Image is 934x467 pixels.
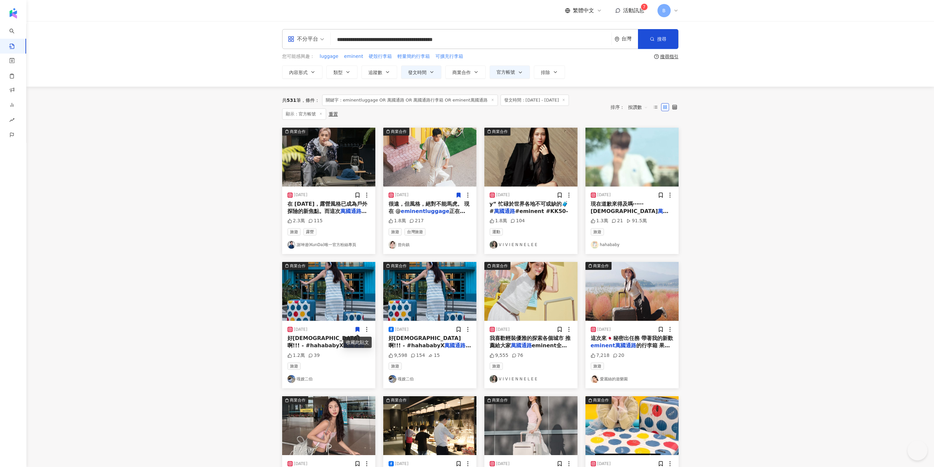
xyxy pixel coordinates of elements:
[395,192,409,198] div: [DATE]
[287,241,295,249] img: KOL Avatar
[490,342,567,356] span: eminent全新Vista K
[287,201,367,214] span: 在 [DATE]，露營風格已成為戶外探險的新焦點。而這次
[585,396,679,455] img: post-image
[541,70,550,75] span: 排除
[591,228,604,235] span: 旅遊
[490,241,498,249] img: KOL Avatar
[319,53,339,60] button: luggage
[282,65,322,79] button: 內容形式
[490,375,572,383] a: KOL AvatarV I V I E N N E L E E
[294,461,308,467] div: [DATE]
[591,335,673,341] span: 這次來🇯🇵秘密出任務 帶著我的新歡
[282,128,375,187] div: post-image商業合作
[585,262,679,321] img: post-image
[484,128,578,187] img: post-image
[287,375,295,383] img: KOL Avatar
[408,70,427,75] span: 發文時間
[585,396,679,455] div: post-image商業合作
[343,337,372,348] div: 收藏此貼文
[591,241,673,249] a: KOL Avatarhahababy
[591,201,658,214] span: 現在道歉來得及嗎⋯⋯ [DEMOGRAPHIC_DATA]
[8,8,19,19] img: logo icon
[320,53,339,60] span: luggage
[282,98,301,103] div: 共 筆
[389,241,471,249] a: KOL Avatar曾向鎮
[484,262,578,321] div: post-image商業合作
[397,53,430,60] button: 輕量簡約行李箱
[383,128,476,187] div: post-image商業合作
[389,375,471,383] a: KOL Avatar嘎嫂二伯
[591,342,636,349] mark: eminent萬國通路
[289,70,308,75] span: 內容形式
[612,218,623,224] div: 21
[613,352,624,359] div: 20
[383,262,476,321] div: post-image商業合作
[361,65,397,79] button: 追蹤數
[294,192,308,198] div: [DATE]
[389,352,407,359] div: 9,598
[591,375,599,383] img: KOL Avatar
[428,352,440,359] div: 15
[383,262,476,321] img: post-image
[657,36,666,42] span: 搜尋
[490,228,503,235] span: 運動
[591,352,610,359] div: 7,218
[643,5,646,9] span: 7
[597,192,611,198] div: [DATE]
[282,396,375,455] img: post-image
[282,262,375,321] img: post-image
[287,241,370,249] a: KOL Avatar謝坤達(KunDa)唯一官方粉絲專頁
[628,102,648,112] span: 按讚數
[515,208,568,214] span: #eminent #KK50-
[383,396,476,455] img: post-image
[484,128,578,187] div: post-image商業合作
[326,65,357,79] button: 類型
[585,128,679,187] img: post-image
[484,262,578,321] img: post-image
[591,218,608,224] div: 1.3萬
[308,352,320,359] div: 39
[294,327,308,332] div: [DATE]
[654,54,659,59] span: question-circle
[510,218,525,224] div: 104
[591,375,673,383] a: KOL Avatar愛麗絲的遊樂園
[490,201,569,214] span: y“ 忙碌於世界各地不可或缺的🧳 #
[401,208,449,214] mark: eminentluggage
[638,29,678,49] button: 搜尋
[303,228,317,235] span: 露營
[591,241,599,249] img: KOL Avatar
[597,327,611,332] div: [DATE]
[490,241,572,249] a: KOL AvatarV I V I E N N E L E E
[391,263,407,269] div: 商業合作
[301,98,319,103] span: 條件 ：
[501,95,569,106] span: 發文時間：[DATE] - [DATE]
[444,342,471,349] mark: 萬國通路
[492,263,508,269] div: 商業合作
[534,65,565,79] button: 排除
[389,241,396,249] img: KOL Avatar
[287,352,305,359] div: 1.2萬
[282,108,326,120] span: 顯示：官方帳號
[511,342,532,349] mark: 萬國通路
[593,397,609,403] div: 商業合作
[383,128,476,187] img: post-image
[287,228,301,235] span: 旅遊
[435,53,464,60] button: 可擴充行李箱
[391,397,407,403] div: 商業合作
[389,201,470,214] span: 很遠，但風格，絕對不能馬虎。 現在 @
[490,65,530,79] button: 官方帳號
[490,218,507,224] div: 1.8萬
[641,4,648,10] sup: 7
[344,53,363,60] button: eminent
[395,327,409,332] div: [DATE]
[409,218,424,224] div: 217
[490,352,508,359] div: 9,555
[389,375,396,383] img: KOL Avatar
[404,228,426,235] span: 台灣旅遊
[445,65,486,79] button: 商業合作
[368,70,382,75] span: 追蹤數
[288,34,318,44] div: 不分平台
[369,53,392,60] span: 硬殼行李箱
[389,362,402,370] span: 旅遊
